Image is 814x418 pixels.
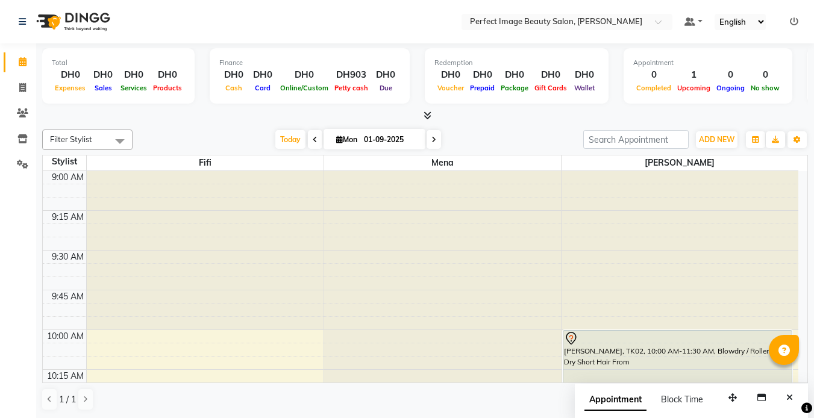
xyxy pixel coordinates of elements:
[50,134,92,144] span: Filter Stylist
[43,155,86,168] div: Stylist
[713,68,748,82] div: 0
[748,84,783,92] span: No show
[748,68,783,82] div: 0
[89,68,117,82] div: DH0
[59,393,76,406] span: 1 / 1
[150,84,185,92] span: Products
[531,68,570,82] div: DH0
[699,135,734,144] span: ADD NEW
[633,84,674,92] span: Completed
[52,84,89,92] span: Expenses
[150,68,185,82] div: DH0
[571,84,598,92] span: Wallet
[674,68,713,82] div: 1
[324,155,561,170] span: Mena
[49,171,86,184] div: 9:00 AM
[584,389,647,411] span: Appointment
[92,84,115,92] span: Sales
[117,84,150,92] span: Services
[633,58,783,68] div: Appointment
[763,370,802,406] iframe: chat widget
[661,394,703,405] span: Block Time
[674,84,713,92] span: Upcoming
[333,135,360,144] span: Mon
[277,68,331,82] div: DH0
[248,68,277,82] div: DH0
[331,84,371,92] span: Petty cash
[87,155,324,170] span: Fifi
[434,58,599,68] div: Redemption
[498,84,531,92] span: Package
[219,58,400,68] div: Finance
[252,84,274,92] span: Card
[275,130,305,149] span: Today
[562,155,799,170] span: [PERSON_NAME]
[360,131,421,149] input: 2025-09-01
[583,130,689,149] input: Search Appointment
[49,251,86,263] div: 9:30 AM
[45,330,86,343] div: 10:00 AM
[467,84,498,92] span: Prepaid
[434,84,467,92] span: Voucher
[371,68,400,82] div: DH0
[222,84,245,92] span: Cash
[633,68,674,82] div: 0
[498,68,531,82] div: DH0
[570,68,599,82] div: DH0
[45,370,86,382] div: 10:15 AM
[52,68,89,82] div: DH0
[696,131,737,148] button: ADD NEW
[467,68,498,82] div: DH0
[219,68,248,82] div: DH0
[531,84,570,92] span: Gift Cards
[49,211,86,223] div: 9:15 AM
[49,290,86,303] div: 9:45 AM
[713,84,748,92] span: Ongoing
[31,5,113,39] img: logo
[331,68,371,82] div: DH903
[434,68,467,82] div: DH0
[377,84,395,92] span: Due
[277,84,331,92] span: Online/Custom
[117,68,150,82] div: DH0
[52,58,185,68] div: Total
